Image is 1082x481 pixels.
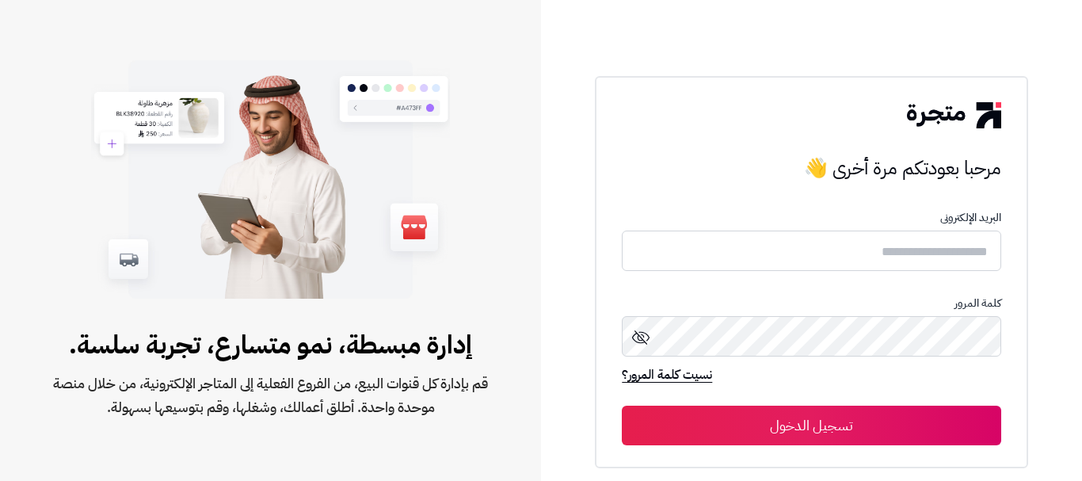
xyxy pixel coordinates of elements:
[622,406,1000,445] button: تسجيل الدخول
[907,102,1000,128] img: logo-2.png
[622,297,1000,310] p: كلمة المرور
[622,365,712,387] a: نسيت كلمة المرور؟
[622,152,1000,184] h3: مرحبا بعودتكم مرة أخرى 👋
[51,326,490,364] span: إدارة مبسطة، نمو متسارع، تجربة سلسة.
[51,372,490,419] span: قم بإدارة كل قنوات البيع، من الفروع الفعلية إلى المتاجر الإلكترونية، من خلال منصة موحدة واحدة. أط...
[622,212,1000,224] p: البريد الإلكترونى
